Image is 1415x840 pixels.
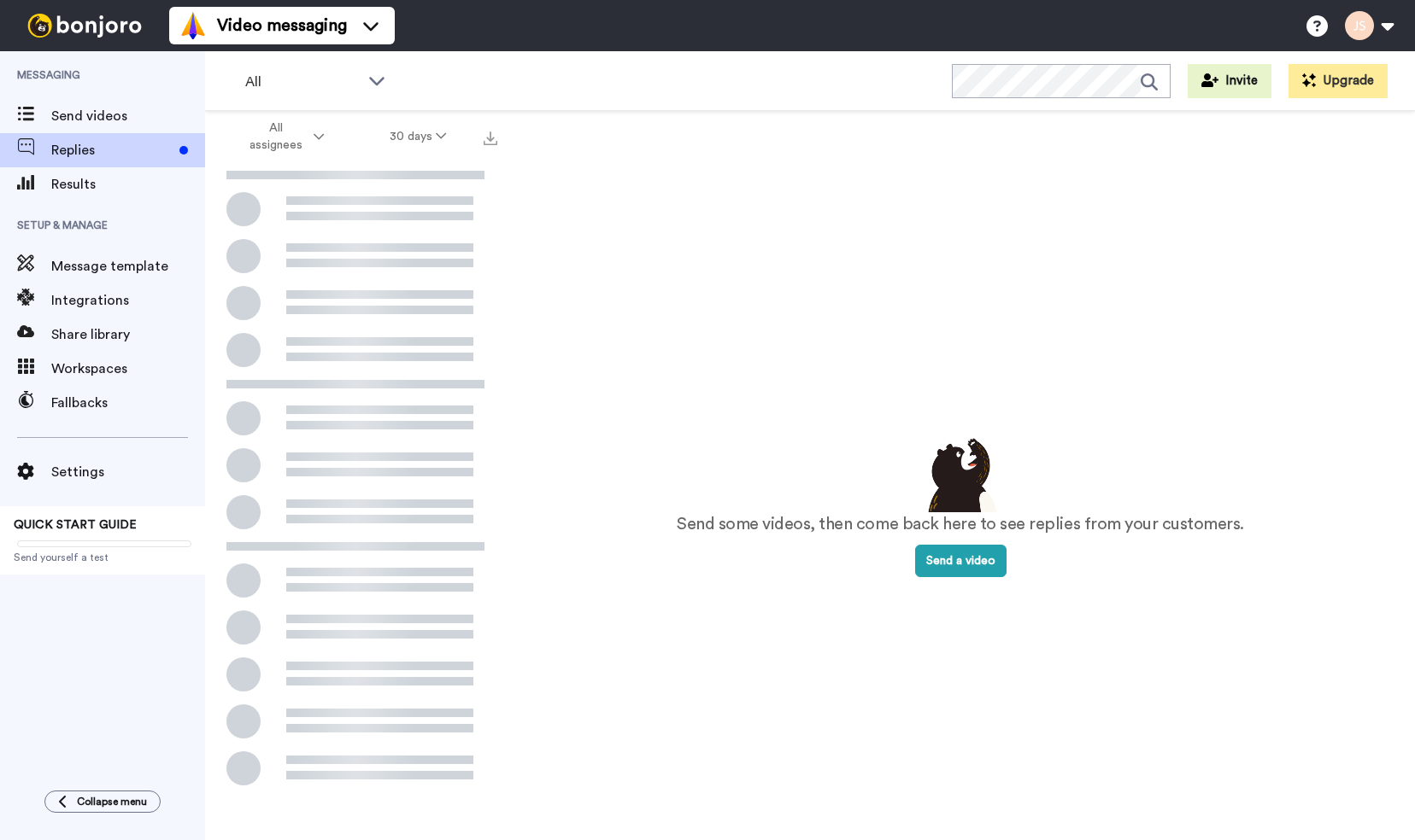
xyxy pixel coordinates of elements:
[241,120,310,154] span: All assignees
[14,519,137,531] span: QUICK START GUIDE
[1289,64,1388,98] button: Upgrade
[357,121,479,152] button: 30 days
[51,462,205,482] span: Settings
[217,14,347,38] span: Video messaging
[479,124,502,149] button: Export all results that match these filters now.
[51,324,205,345] span: Share library
[1188,64,1271,98] button: Invite
[245,72,360,92] span: All
[915,555,1007,567] a: Send a video
[77,795,147,808] span: Collapse menu
[484,131,497,145] img: export.svg
[21,14,149,38] img: bj-logo-header-white.svg
[915,545,1007,577] button: Send a video
[51,106,205,126] span: Send videos
[918,434,1003,512] img: results-emptystates.png
[208,113,357,160] button: All assignees
[179,12,207,39] img: vm-color.svg
[677,512,1244,537] p: Send some videos, then come back here to see replies from your customers.
[44,790,161,813] button: Collapse menu
[51,140,173,160] span: Replies
[51,393,205,413] span: Fallbacks
[51,256,205,277] span: Message template
[51,290,205,311] span: Integrations
[51,359,205,379] span: Workspaces
[51,174,205,195] span: Results
[14,551,191,564] span: Send yourself a test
